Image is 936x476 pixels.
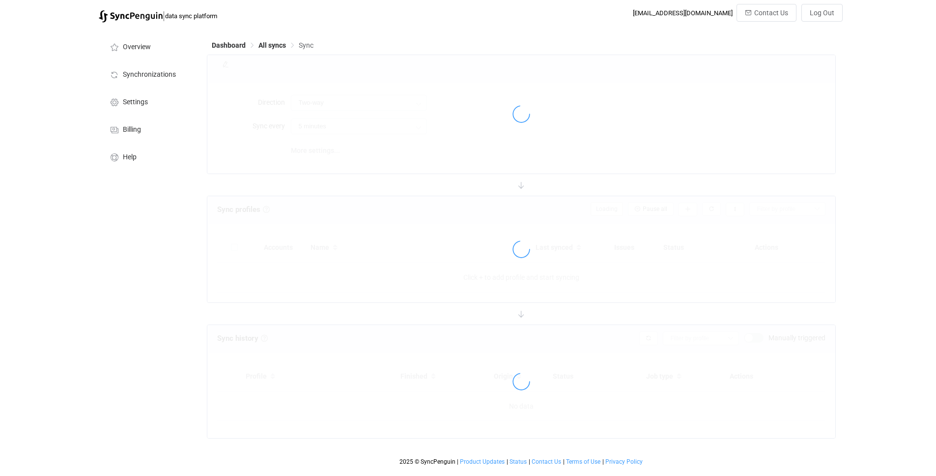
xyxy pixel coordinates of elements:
span: Synchronizations [123,71,176,79]
span: Privacy Policy [605,458,643,465]
div: [EMAIL_ADDRESS][DOMAIN_NAME] [633,9,733,17]
span: Contact Us [532,458,561,465]
span: Log Out [810,9,834,17]
img: syncpenguin.svg [99,10,163,23]
a: |data sync platform [99,9,217,23]
span: | [563,458,565,465]
span: | [163,9,165,23]
span: Help [123,153,137,161]
a: Product Updates [459,458,505,465]
span: Overview [123,43,151,51]
a: Privacy Policy [605,458,643,465]
a: Overview [99,32,197,60]
span: | [507,458,508,465]
div: Breadcrumb [212,42,313,49]
span: | [457,458,458,465]
a: Billing [99,115,197,143]
a: Terms of Use [566,458,601,465]
span: Settings [123,98,148,106]
a: Contact Us [531,458,562,465]
a: Status [509,458,527,465]
span: Status [510,458,527,465]
button: Contact Us [737,4,796,22]
span: 2025 © SyncPenguin [399,458,455,465]
span: Sync [299,41,313,49]
a: Synchronizations [99,60,197,88]
span: data sync platform [165,12,217,20]
button: Log Out [801,4,843,22]
span: | [602,458,604,465]
a: Settings [99,88,197,115]
span: Contact Us [754,9,788,17]
a: Help [99,143,197,170]
span: All syncs [258,41,286,49]
span: Billing [123,126,141,134]
span: Dashboard [212,41,246,49]
span: | [529,458,530,465]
